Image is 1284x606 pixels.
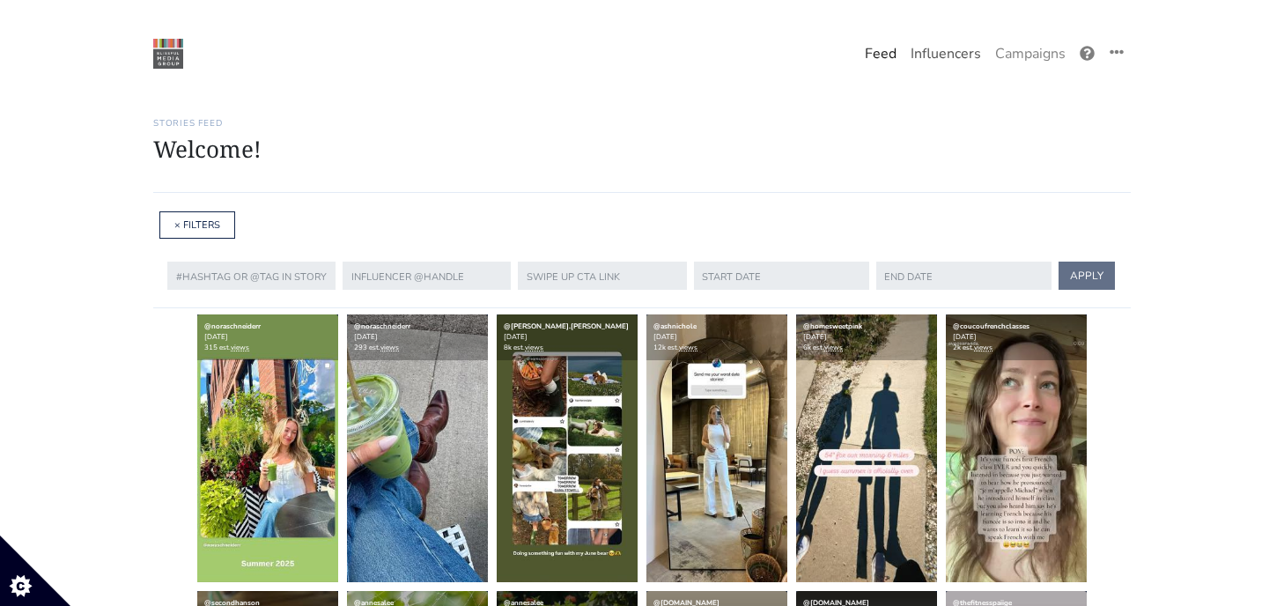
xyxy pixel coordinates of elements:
[204,321,261,331] a: @noraschneiderr
[153,118,1131,129] h6: Stories Feed
[354,321,410,331] a: @noraschneiderr
[796,314,937,360] div: [DATE] 6k est.
[679,343,697,352] a: views
[858,36,904,71] a: Feed
[343,262,511,290] input: influencer @handle
[497,314,638,360] div: [DATE] 8k est.
[347,314,488,360] div: [DATE] 293 est.
[646,314,787,360] div: [DATE] 12k est.
[653,321,697,331] a: @ashnichole
[231,343,249,352] a: views
[153,136,1131,163] h1: Welcome!
[824,343,843,352] a: views
[504,321,629,331] a: @[PERSON_NAME].[PERSON_NAME]
[904,36,988,71] a: Influencers
[153,39,183,69] img: 22:22:48_1550874168
[197,314,338,360] div: [DATE] 315 est.
[876,262,1052,290] input: Date in YYYY-MM-DD format
[518,262,686,290] input: swipe up cta link
[380,343,399,352] a: views
[694,262,869,290] input: Date in YYYY-MM-DD format
[167,262,336,290] input: #hashtag or @tag IN STORY
[974,343,993,352] a: views
[1059,262,1115,290] button: APPLY
[174,218,220,232] a: × FILTERS
[525,343,543,352] a: views
[953,321,1029,331] a: @coucoufrenchclasses
[988,36,1073,71] a: Campaigns
[946,314,1087,360] div: [DATE] 2k est.
[803,321,862,331] a: @homesweetpink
